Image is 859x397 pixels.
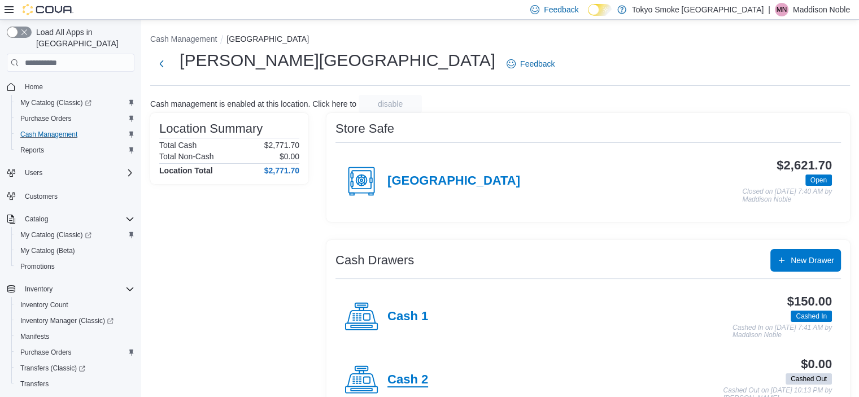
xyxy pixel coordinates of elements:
span: Open [805,174,832,186]
span: Open [810,175,827,185]
button: New Drawer [770,249,841,272]
span: Feedback [520,58,555,69]
a: My Catalog (Beta) [16,244,80,258]
span: My Catalog (Classic) [16,228,134,242]
span: Feedback [544,4,578,15]
button: Inventory Count [11,297,139,313]
button: Customers [2,187,139,204]
button: Users [20,166,47,180]
span: Promotions [16,260,134,273]
h4: Cash 1 [387,309,428,324]
a: Inventory Manager (Classic) [11,313,139,329]
span: disable [378,98,403,110]
img: Cova [23,4,73,15]
span: Catalog [25,215,48,224]
span: Inventory Manager (Classic) [20,316,114,325]
span: Purchase Orders [20,348,72,357]
button: Inventory [2,281,139,297]
a: Reports [16,143,49,157]
button: Users [2,165,139,181]
span: Customers [25,192,58,201]
a: My Catalog (Classic) [11,227,139,243]
button: disable [359,95,422,113]
span: Inventory Count [16,298,134,312]
h3: $2,621.70 [777,159,832,172]
a: My Catalog (Classic) [16,96,96,110]
button: Next [150,53,173,75]
h3: Store Safe [335,122,394,136]
span: Cashed Out [786,373,832,385]
button: Promotions [11,259,139,274]
h3: $0.00 [801,357,832,371]
button: [GEOGRAPHIC_DATA] [226,34,309,43]
a: Purchase Orders [16,112,76,125]
h1: [PERSON_NAME][GEOGRAPHIC_DATA] [180,49,495,72]
span: Users [20,166,134,180]
p: Maddison Noble [793,3,850,16]
span: My Catalog (Classic) [20,98,91,107]
h4: [GEOGRAPHIC_DATA] [387,174,520,189]
span: Transfers (Classic) [16,361,134,375]
span: Transfers [20,379,49,389]
h4: Cash 2 [387,373,428,387]
span: Purchase Orders [16,112,134,125]
span: Customers [20,189,134,203]
button: Cash Management [150,34,217,43]
span: Cash Management [20,130,77,139]
button: My Catalog (Beta) [11,243,139,259]
span: Promotions [20,262,55,271]
span: Inventory Count [20,300,68,309]
span: Users [25,168,42,177]
h6: Total Non-Cash [159,152,214,161]
span: My Catalog (Classic) [20,230,91,239]
button: Reports [11,142,139,158]
button: Purchase Orders [11,111,139,126]
span: Home [20,80,134,94]
a: Purchase Orders [16,346,76,359]
nav: An example of EuiBreadcrumbs [150,33,850,47]
button: Cash Management [11,126,139,142]
span: Load All Apps in [GEOGRAPHIC_DATA] [32,27,134,49]
span: Manifests [20,332,49,341]
a: Promotions [16,260,59,273]
p: Cashed In on [DATE] 7:41 AM by Maddison Noble [732,324,832,339]
span: My Catalog (Beta) [20,246,75,255]
span: Home [25,82,43,91]
span: Reports [16,143,134,157]
a: Customers [20,190,62,203]
a: Inventory Manager (Classic) [16,314,118,328]
div: Maddison Noble [775,3,788,16]
span: New Drawer [791,255,834,266]
span: My Catalog (Classic) [16,96,134,110]
a: Cash Management [16,128,82,141]
span: Cashed Out [791,374,827,384]
button: Inventory [20,282,57,296]
a: Feedback [502,53,559,75]
h4: $2,771.70 [264,166,299,175]
h3: $150.00 [787,295,832,308]
button: Manifests [11,329,139,344]
span: Transfers [16,377,134,391]
button: Purchase Orders [11,344,139,360]
p: $2,771.70 [264,141,299,150]
span: Transfers (Classic) [20,364,85,373]
p: $0.00 [280,152,299,161]
p: Closed on [DATE] 7:40 AM by Maddison Noble [742,188,832,203]
span: Catalog [20,212,134,226]
a: Manifests [16,330,54,343]
p: | [768,3,770,16]
button: Catalog [20,212,53,226]
span: MN [776,3,787,16]
a: My Catalog (Classic) [11,95,139,111]
button: Home [2,78,139,95]
h6: Total Cash [159,141,197,150]
span: Reports [20,146,44,155]
h3: Cash Drawers [335,254,414,267]
span: Purchase Orders [16,346,134,359]
span: Purchase Orders [20,114,72,123]
span: My Catalog (Beta) [16,244,134,258]
a: Transfers (Classic) [16,361,90,375]
button: Catalog [2,211,139,227]
span: Inventory [25,285,53,294]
